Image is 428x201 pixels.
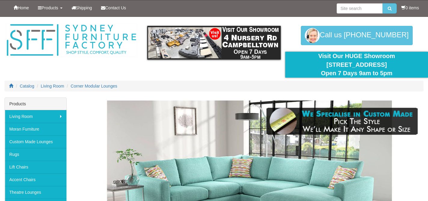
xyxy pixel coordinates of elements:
[18,5,29,10] span: Home
[147,26,281,60] img: showroom.gif
[20,84,34,88] a: Catalog
[290,52,423,78] div: Visit Our HUGE Showroom [STREET_ADDRESS] Open 7 Days 9am to 5pm
[71,84,117,88] a: Corner Modular Lounges
[41,5,58,10] span: Products
[105,5,126,10] span: Contact Us
[96,0,130,15] a: Contact Us
[76,5,92,10] span: Shipping
[9,0,33,15] a: Home
[5,173,66,186] a: Accent Chairs
[401,5,419,11] li: 0 items
[5,110,66,123] a: Living Room
[5,186,66,199] a: Theatre Lounges
[5,123,66,135] a: Moran Furniture
[5,98,66,110] div: Products
[337,3,383,14] input: Site search
[5,148,66,161] a: Rugs
[67,0,97,15] a: Shipping
[5,161,66,173] a: Lift Chairs
[33,0,67,15] a: Products
[5,23,138,57] img: Sydney Furniture Factory
[5,135,66,148] a: Custom Made Lounges
[41,84,64,88] a: Living Room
